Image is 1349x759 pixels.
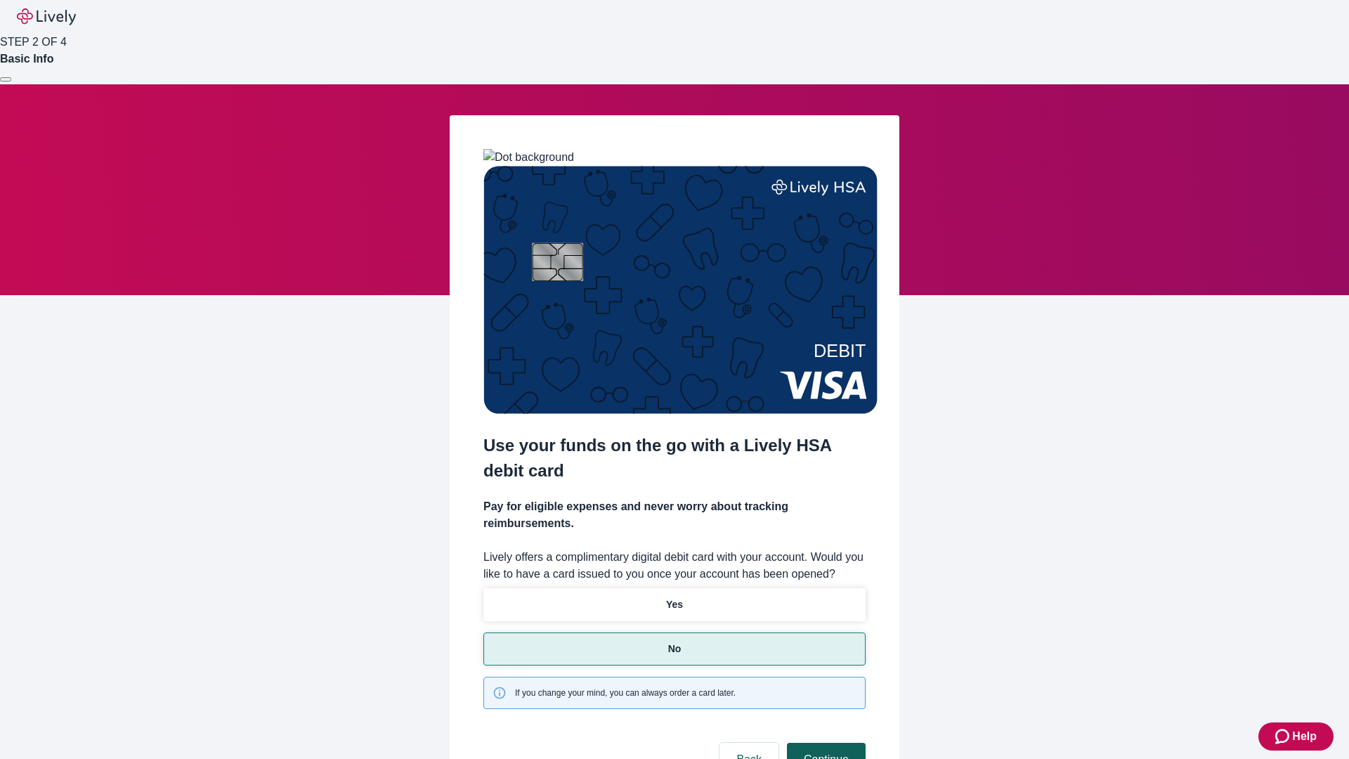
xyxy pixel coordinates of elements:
svg: Zendesk support icon [1275,728,1292,745]
img: Lively [17,8,76,25]
img: Debit card [483,166,878,414]
h2: Use your funds on the go with a Lively HSA debit card [483,433,866,484]
p: Yes [666,597,683,612]
h4: Pay for eligible expenses and never worry about tracking reimbursements. [483,498,866,532]
button: Yes [483,588,866,621]
label: Lively offers a complimentary digital debit card with your account. Would you like to have a card... [483,549,866,583]
button: No [483,632,866,666]
span: If you change your mind, you can always order a card later. [515,687,736,699]
button: Zendesk support iconHelp [1258,722,1334,751]
span: Help [1292,728,1317,745]
p: No [668,642,682,656]
img: Dot background [483,149,574,166]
